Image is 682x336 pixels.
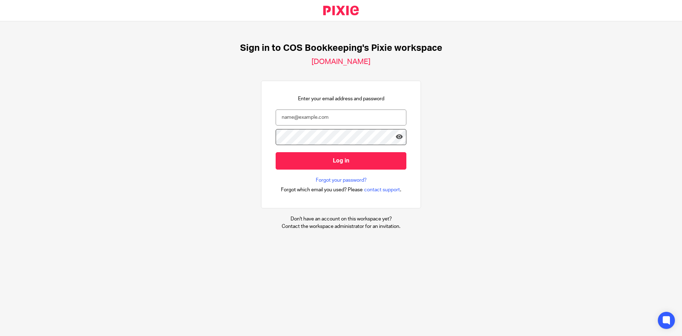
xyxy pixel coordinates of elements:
[364,186,400,193] span: contact support
[312,57,370,66] h2: [DOMAIN_NAME]
[276,110,406,126] input: name@example.com
[281,186,363,193] span: Forgot which email you used? Please
[282,223,400,230] p: Contact the workspace administrator for an invitation.
[281,186,401,194] div: .
[282,215,400,223] p: Don't have an account on this workspace yet?
[298,95,384,102] p: Enter your email address and password
[276,152,406,170] input: Log in
[316,177,367,184] a: Forgot your password?
[240,43,442,54] h1: Sign in to COS Bookkeeping's Pixie workspace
